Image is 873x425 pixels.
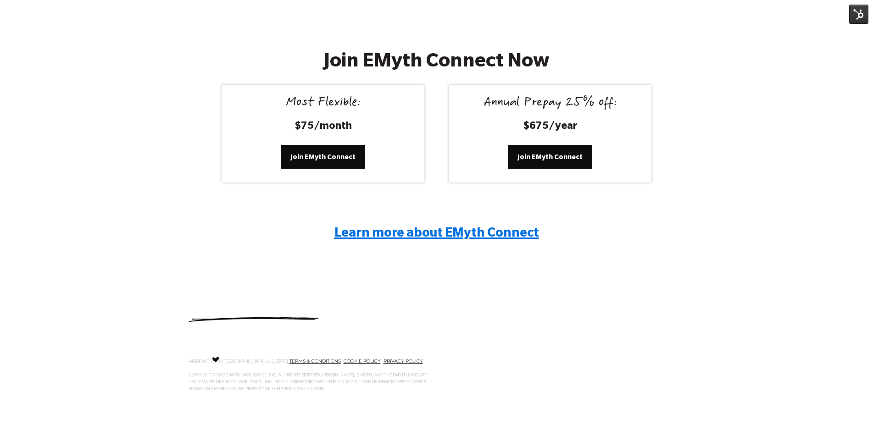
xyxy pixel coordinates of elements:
[233,96,413,111] div: Most Flexible:
[384,358,423,364] a: PRIVACY POLICY
[189,373,427,392] span: COPYRIGHT © 2019 E-MYTH WORLDWIDE, INC. ALL RIGHTS RESERVED. [PERSON_NAME], E-MYTH, AND THE EMYTH...
[289,358,341,364] a: TERMS & CONDITIONS
[344,358,381,364] a: COOKIE POLICY
[233,120,413,134] h3: $75/month
[827,381,873,425] iframe: Chat Widget
[849,5,868,24] img: HubSpot Tools Menu Toggle
[460,96,640,111] div: Annual Prepay 25% off:
[281,145,365,169] a: Join EMyth Connect
[212,357,219,363] img: Love
[273,52,600,75] h2: Join EMyth Connect Now
[219,359,289,364] span: IN [GEOGRAPHIC_DATA], [US_STATE].
[508,145,592,169] a: Join EMyth Connect
[334,223,539,240] a: Learn more about EMyth Connect
[334,227,539,241] span: Learn more about EMyth Connect
[189,317,318,322] img: underline.svg
[460,120,640,134] h3: $675/year
[517,152,583,162] span: Join EMyth Connect
[290,152,356,162] span: Join EMyth Connect
[189,359,212,364] span: MADE WITH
